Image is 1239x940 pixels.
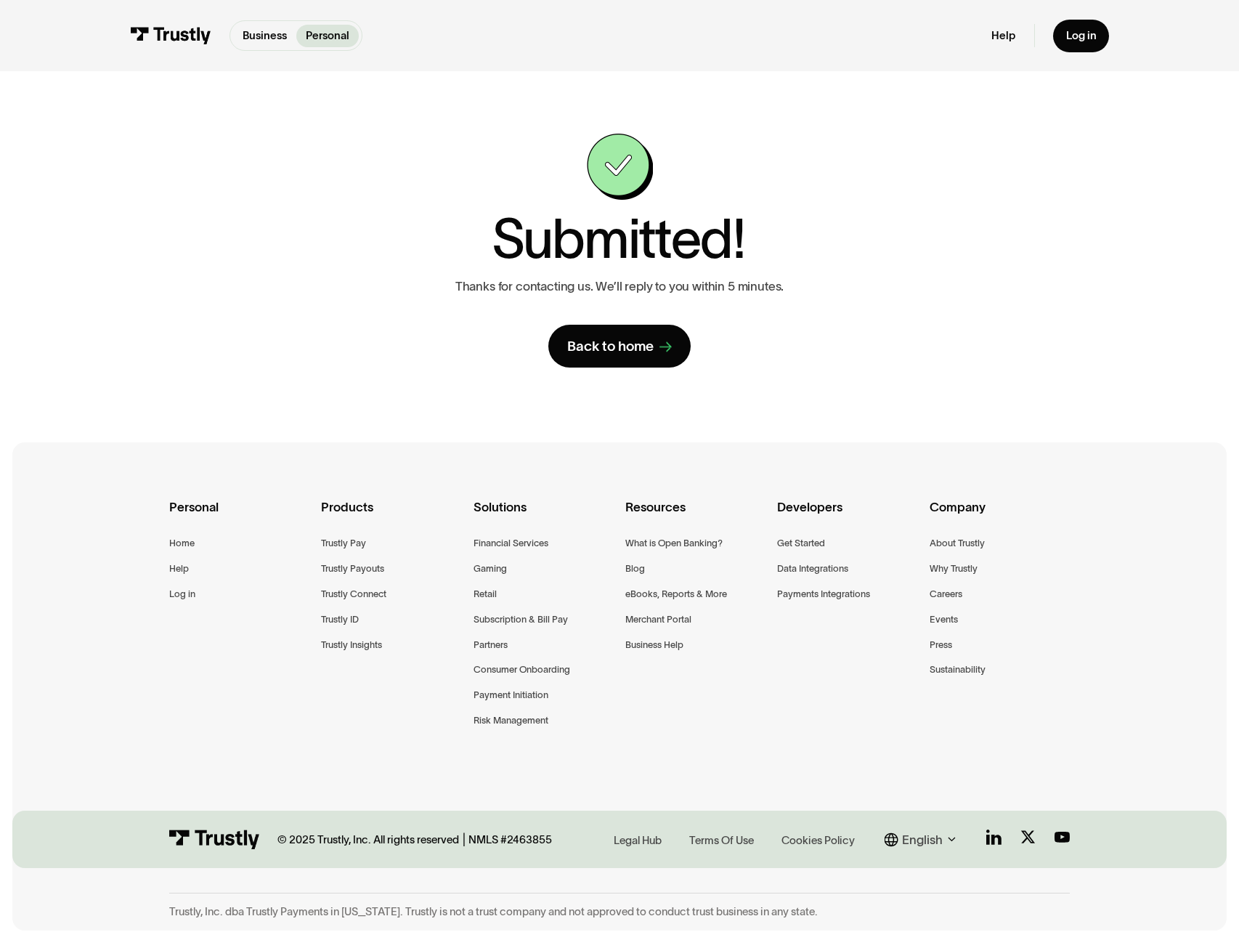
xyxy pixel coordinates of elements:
div: Legal Hub [614,832,662,848]
a: Log in [1053,20,1108,52]
a: Back to home [548,325,691,368]
a: Business Help [625,637,683,653]
a: Consumer Onboarding [474,662,570,678]
div: Terms Of Use [689,832,754,848]
a: Trustly ID [321,612,359,628]
a: Why Trustly [930,561,978,577]
a: Risk Management [474,713,548,729]
div: Trustly, Inc. dba Trustly Payments in [US_STATE]. Trustly is not a trust company and not approved... [169,904,1070,918]
div: Back to home [567,337,654,355]
a: Get Started [777,535,825,551]
div: Products [321,497,461,535]
a: Events [930,612,958,628]
a: Payment Initiation [474,687,548,703]
a: Subscription & Bill Pay [474,612,568,628]
a: What is Open Banking? [625,535,723,551]
a: Home [169,535,195,551]
a: Personal [296,25,359,47]
a: Help [169,561,189,577]
a: Trustly Connect [321,586,386,602]
a: Partners [474,637,508,653]
div: Company [930,497,1070,535]
a: Gaming [474,561,507,577]
a: Data Integrations [777,561,848,577]
div: English [902,830,943,849]
div: Solutions [474,497,614,535]
a: Merchant Portal [625,612,691,628]
p: Personal [306,28,349,44]
a: Legal Hub [609,830,667,849]
a: Trustly Pay [321,535,366,551]
a: Cookies Policy [777,830,860,849]
div: © 2025 Trustly, Inc. All rights reserved [277,832,459,846]
a: Careers [930,586,962,602]
a: About Trustly [930,535,985,551]
p: Business [243,28,287,44]
a: Retail [474,586,497,602]
div: Resources [625,497,765,535]
a: Sustainability [930,662,986,678]
img: Trustly Logo [169,830,259,849]
a: eBooks, Reports & More [625,586,727,602]
a: Help [991,28,1015,42]
a: Press [930,637,952,653]
img: Trustly Logo [130,27,211,44]
div: NMLS #2463855 [468,832,552,846]
div: | [463,830,466,849]
div: Developers [777,497,917,535]
p: Thanks for contacting us. We’ll reply to you within 5 minutes. [455,279,784,294]
div: Log in [1066,28,1097,42]
a: Business [233,25,296,47]
a: Terms Of Use [685,830,759,849]
a: Log in [169,586,195,602]
a: Blog [625,561,645,577]
a: Payments Integrations [777,586,870,602]
h1: Submitted! [492,212,745,267]
a: Trustly Insights [321,637,382,653]
a: Trustly Payouts [321,561,384,577]
a: Financial Services [474,535,548,551]
div: Personal [169,497,309,535]
div: Cookies Policy [781,832,855,848]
